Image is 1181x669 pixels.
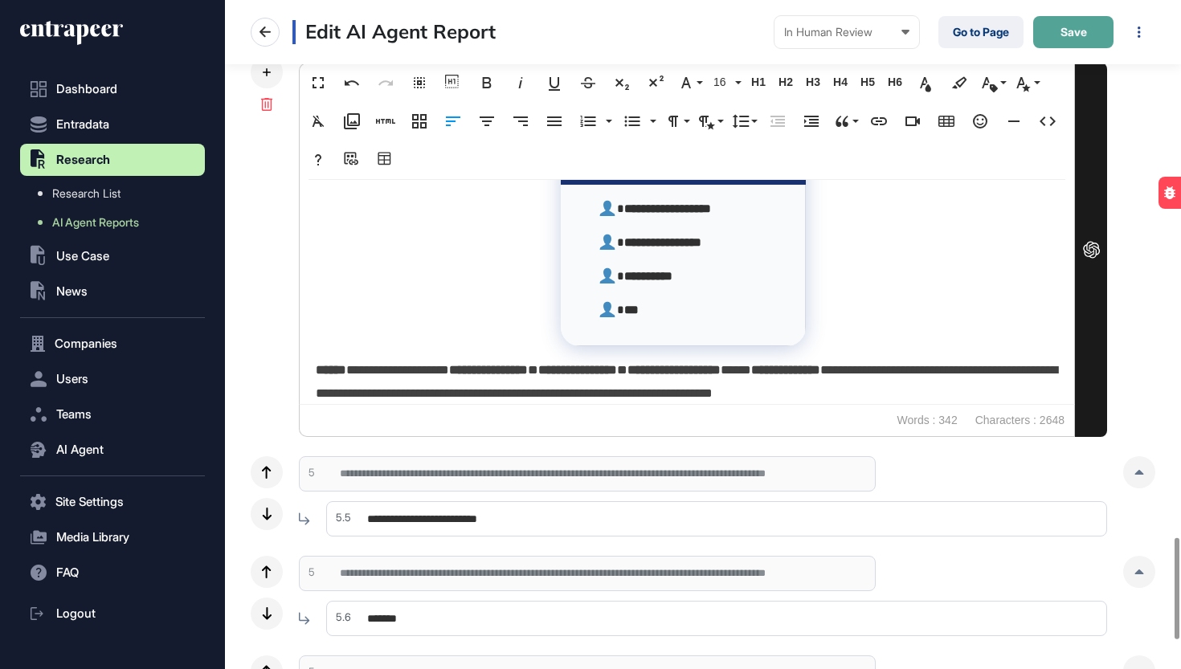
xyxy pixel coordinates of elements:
span: Media Library [56,531,129,544]
button: Unordered List [645,105,658,137]
button: Superscript [640,67,671,99]
span: Research [56,153,110,166]
button: Table Builder [370,144,401,176]
span: H6 [883,75,907,89]
button: Emoticons [965,105,995,137]
button: Help (⌘/) [303,144,333,176]
button: Insert Table [931,105,962,137]
button: Undo (⌘Z) [337,67,367,99]
button: Unordered List [617,105,648,137]
button: Subscript [607,67,637,99]
button: Inline Style [1011,67,1042,99]
span: Companies [55,337,117,350]
button: AI Agent [20,434,205,466]
button: Research [20,144,205,176]
button: Code View [1032,105,1063,137]
button: Italic (⌘I) [505,67,536,99]
a: Logout [20,598,205,630]
span: Users [56,373,88,385]
span: Words : 342 [889,405,965,437]
span: Logout [56,607,96,620]
button: Underline (⌘U) [539,67,570,99]
button: Fullscreen [303,67,333,99]
div: 5 [299,565,315,581]
span: Save [1060,27,1087,38]
span: Use Case [56,250,109,263]
button: Font Family [674,67,705,99]
button: Redo (⌘⇧Z) [370,67,401,99]
button: H2 [774,67,798,99]
div: 5 [299,465,315,481]
span: AI Agent Reports [52,216,139,229]
button: Background Color [944,67,975,99]
button: Insert Video [897,105,928,137]
button: H5 [856,67,880,99]
button: FAQ [20,557,205,589]
button: Align Right [505,105,536,137]
button: 16 [708,67,743,99]
span: H2 [774,75,798,89]
button: Increase Indent (⌘]) [796,105,827,137]
span: H4 [828,75,852,89]
button: Align Center [472,105,502,137]
button: Bold (⌘B) [472,67,502,99]
a: AI Agent Reports [28,208,205,237]
button: Clear Formatting [303,105,333,137]
button: H1 [746,67,770,99]
button: Responsive Layout [404,105,435,137]
span: AI Agent [56,443,104,456]
button: Quote [830,105,860,137]
button: Companies [20,328,205,360]
button: Inline Class [978,67,1008,99]
button: Line Height [729,105,759,137]
span: FAQ [56,566,79,579]
span: 16 [710,75,734,89]
h3: Edit AI Agent Report [292,20,496,44]
button: Add source URL [337,144,367,176]
button: Decrease Indent (⌘[) [762,105,793,137]
button: Align Left [438,105,468,137]
button: H3 [801,67,825,99]
button: Align Justify [539,105,570,137]
span: H5 [856,75,880,89]
button: Entradata [20,108,205,141]
button: Select All [404,67,435,99]
button: Paragraph Style [695,105,725,137]
a: Go to Page [938,16,1024,48]
span: Characters : 2648 [967,405,1073,437]
button: Teams [20,398,205,430]
div: 5.5 [326,510,351,526]
span: H1 [746,75,770,89]
span: Research List [52,187,121,200]
span: Dashboard [56,83,117,96]
button: H4 [828,67,852,99]
a: Research List [28,179,205,208]
div: In Human Review [784,26,909,39]
span: H3 [801,75,825,89]
button: Users [20,363,205,395]
button: Insert Link (⌘K) [864,105,894,137]
button: Ordered List [601,105,614,137]
span: Site Settings [55,496,124,508]
a: Dashboard [20,73,205,105]
span: Entradata [56,118,109,131]
button: Media Library [20,521,205,553]
button: Text Color [910,67,941,99]
button: Ordered List [573,105,603,137]
button: Insert Horizontal Line [999,105,1029,137]
button: Media Library [337,105,367,137]
button: News [20,275,205,308]
button: Site Settings [20,486,205,518]
button: H6 [883,67,907,99]
button: Save [1033,16,1114,48]
button: Show blocks [438,67,468,99]
span: Teams [56,408,92,421]
div: 5.6 [326,610,351,626]
button: Use Case [20,240,205,272]
button: Paragraph Format [661,105,692,137]
span: News [56,285,88,298]
button: Add HTML [370,105,401,137]
button: Strikethrough (⌘S) [573,67,603,99]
